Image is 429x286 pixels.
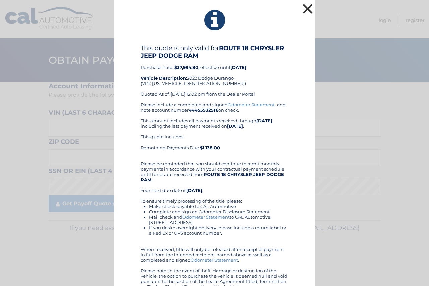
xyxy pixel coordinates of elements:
strong: Vehicle Description: [141,75,187,81]
b: [DATE] [230,65,246,70]
b: 44455532516 [189,107,218,113]
h4: This quote is only valid for [141,44,288,59]
a: Odometer Statement [182,214,230,220]
button: × [301,2,314,15]
a: Odometer Statement [228,102,275,107]
b: [DATE] [227,123,243,129]
li: Mail check and to CAL Automotive, [STREET_ADDRESS] [149,214,288,225]
li: If you desire overnight delivery, please include a return label or a Fed Ex or UPS account number. [149,225,288,236]
b: ROUTE 18 CHRYSLER JEEP DODGE RAM [141,172,284,182]
li: Make check payable to CAL Automotive [149,204,288,209]
div: This quote includes: Remaining Payments Due: [141,134,288,156]
b: [DATE] [256,118,272,123]
b: $1,138.00 [200,145,220,150]
b: [DATE] [186,188,202,193]
a: Odometer Statement [191,257,238,263]
div: Purchase Price: , effective until 2022 Dodge Durango (VIN: [US_VEHICLE_IDENTIFICATION_NUMBER]) Qu... [141,44,288,102]
b: $37,994.80 [174,65,198,70]
b: ROUTE 18 CHRYSLER JEEP DODGE RAM [141,44,284,59]
li: Complete and sign an Odometer Disclosure Statement [149,209,288,214]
